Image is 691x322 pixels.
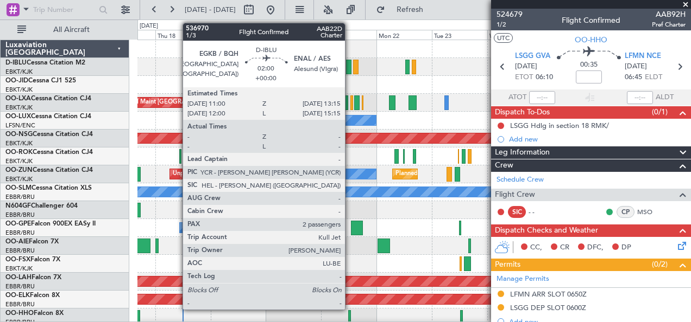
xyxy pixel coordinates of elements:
a: EBBR/BRU [5,247,35,255]
span: 1/2 [497,20,523,29]
span: (0/1) [652,106,668,118]
span: Crew [495,159,513,172]
span: D-IBLU [5,60,27,66]
a: OO-GPEFalcon 900EX EASy II [5,221,96,227]
div: - - [529,207,553,217]
span: Dispatch Checks and Weather [495,224,598,237]
span: OO-HHO [575,34,607,46]
a: OO-LAHFalcon 7X [5,274,61,281]
a: EBKT/KJK [5,265,33,273]
span: Dispatch To-Dos [495,106,550,119]
input: --:-- [529,91,555,104]
input: Trip Number [33,2,96,18]
a: EBBR/BRU [5,229,35,237]
span: [DATE] - [DATE] [185,5,236,15]
a: EBKT/KJK [5,86,33,94]
a: OO-SLMCessna Citation XLS [5,185,92,191]
a: OO-FSXFalcon 7X [5,256,60,263]
span: Flight Crew [495,189,535,201]
div: Owner [188,166,206,182]
span: ATOT [508,92,526,103]
div: Sat 20 [266,30,322,40]
span: OO-ZUN [5,167,33,173]
span: LSGG GVA [515,51,550,62]
span: OO-AIE [5,239,29,245]
div: SIC [508,206,526,218]
span: LFMN NCE [625,51,661,62]
span: Leg Information [495,146,550,159]
a: OO-AIEFalcon 7X [5,239,59,245]
span: OO-ROK [5,149,33,156]
div: Sun 21 [321,30,376,40]
div: Tue 23 [432,30,487,40]
div: Fri 19 [211,30,266,40]
span: ETOT [515,72,533,83]
span: OO-ELK [5,292,30,299]
span: OO-LAH [5,274,32,281]
span: OO-GPE [5,221,31,227]
span: Refresh [387,6,433,14]
span: OO-NSG [5,131,33,138]
a: OO-NSGCessna Citation CJ4 [5,131,93,138]
a: EBBR/BRU [5,193,35,201]
span: OO-LUX [5,113,31,120]
span: 06:10 [536,72,553,83]
a: EBKT/KJK [5,139,33,147]
a: N604GFChallenger 604 [5,203,78,209]
span: CR [560,242,569,253]
a: OO-HHOFalcon 8X [5,310,64,317]
span: OO-FSX [5,256,30,263]
span: AAB92H [652,9,686,20]
div: Flight Confirmed [562,15,620,26]
div: CP [617,206,635,218]
div: LSGG DEP SLOT 0600Z [510,303,586,312]
span: [DATE] [515,61,537,72]
span: All Aircraft [28,26,115,34]
a: EBKT/KJK [5,68,33,76]
span: OO-LXA [5,95,31,102]
div: Add new [509,134,686,144]
a: Manage Permits [497,274,549,285]
a: EBBR/BRU [5,282,35,291]
div: Planned Maint [GEOGRAPHIC_DATA] ([GEOGRAPHIC_DATA]) [116,94,287,111]
button: Refresh [371,1,436,18]
a: OO-ROKCessna Citation CJ4 [5,149,93,156]
a: OO-LUXCessna Citation CJ4 [5,113,91,120]
a: EBKT/KJK [5,157,33,165]
span: ALDT [656,92,674,103]
span: DFC, [587,242,604,253]
button: UTC [494,33,513,43]
span: 00:35 [580,60,598,70]
a: EBKT/KJK [5,104,33,112]
span: [DATE] [625,61,647,72]
span: ELDT [645,72,662,83]
div: Thu 18 [155,30,211,40]
span: N604GF [5,203,31,209]
a: MSO [637,207,662,217]
span: OO-SLM [5,185,32,191]
div: [DATE] [140,22,158,31]
a: OO-ELKFalcon 8X [5,292,60,299]
a: OO-LXACessna Citation CJ4 [5,95,91,102]
span: OO-JID [5,78,28,84]
div: LSGG Hdlg in section 18 RMK/ [510,121,609,130]
button: All Aircraft [12,21,118,38]
div: No Crew Nancy (Essey) [213,112,278,128]
span: (0/2) [652,259,668,270]
span: 524679 [497,9,523,20]
a: Schedule Crew [497,175,544,185]
a: EBBR/BRU [5,211,35,219]
div: Mon 22 [376,30,432,40]
a: D-IBLUCessna Citation M2 [5,60,85,66]
a: OO-ZUNCessna Citation CJ4 [5,167,93,173]
span: Permits [495,259,520,271]
span: Pref Charter [652,20,686,29]
span: OO-HHO [5,310,34,317]
div: Unplanned Maint [GEOGRAPHIC_DATA]-[GEOGRAPHIC_DATA] [173,166,348,182]
div: Planned Maint Kortrijk-[GEOGRAPHIC_DATA] [395,166,522,182]
a: EBBR/BRU [5,300,35,308]
div: Wed 24 [487,30,543,40]
span: 06:45 [625,72,642,83]
a: LFSN/ENC [5,121,35,130]
span: CC, [530,242,542,253]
